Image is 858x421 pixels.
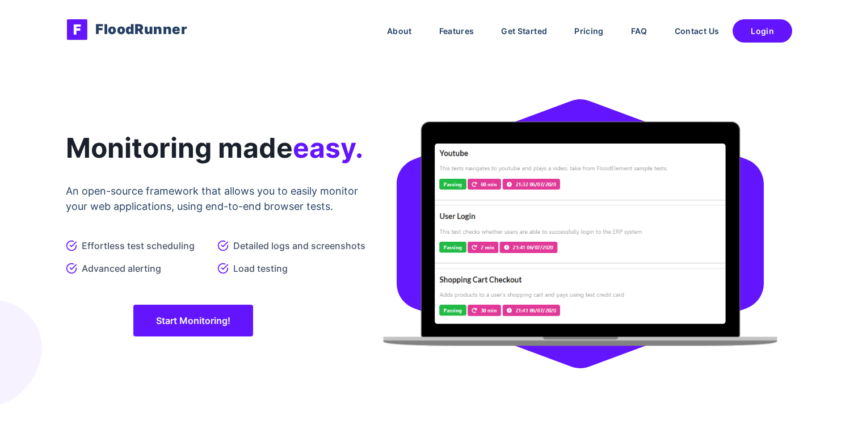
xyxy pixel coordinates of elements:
p: Load testing [233,259,288,277]
p: Detailed logs and screenshots [233,237,365,255]
p: Advanced alerting [82,259,161,277]
a: Start Monitoring! [133,305,253,336]
a: Contact Us [675,26,720,36]
a: Get Started [501,26,547,36]
h1: Monitoring made [66,131,368,165]
a: Login [733,19,792,43]
a: FAQ [631,26,647,36]
span: easy. [293,131,363,165]
a: About [387,26,412,36]
img: logo [66,18,89,41]
a: Pricing [574,26,603,36]
p: Effortless test scheduling [82,237,195,255]
img: Design Illustration [368,98,792,371]
p: An open-source framework that allows you to easily monitor your web applications, using end-to-en... [66,183,368,214]
a: FloodRunner [66,18,187,43]
a: Features [439,26,474,36]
